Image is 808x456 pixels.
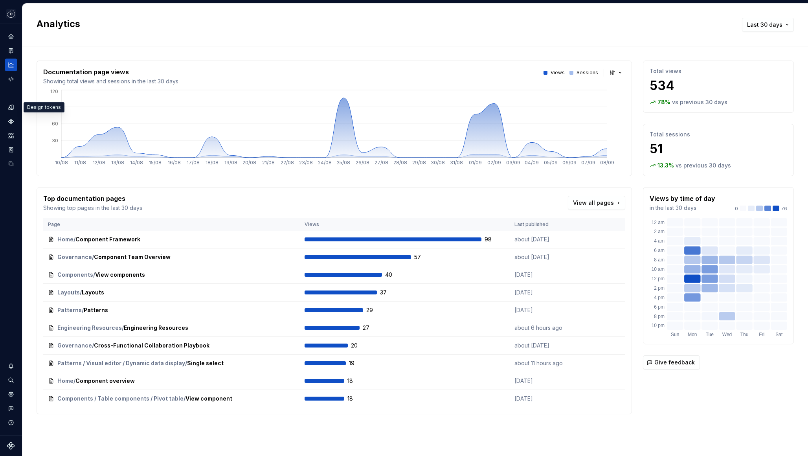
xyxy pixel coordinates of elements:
p: Showing total views and sessions in the last 30 days [43,77,178,85]
span: 19 [349,359,369,367]
p: Sessions [577,70,598,76]
a: Home [5,30,17,43]
span: Engineering Resources [124,324,188,332]
span: Patterns [57,306,82,314]
p: vs previous 30 days [676,162,731,169]
svg: Supernova Logo [7,442,15,450]
text: 10 pm [652,323,665,328]
tspan: 60 [52,121,58,127]
th: Page [43,218,300,231]
span: Patterns [84,306,108,314]
p: about [DATE] [514,235,573,243]
p: 13.3 % [657,162,674,169]
span: View component [185,395,232,403]
text: Mon [688,332,697,337]
p: Views by time of day [650,194,715,203]
span: Governance [57,253,92,261]
span: 40 [385,271,406,279]
tspan: 05/09 [544,160,558,165]
tspan: 13/08 [111,160,124,165]
tspan: 16/08 [168,160,181,165]
span: 18 [347,395,368,403]
div: 76 [735,206,787,212]
span: 57 [414,253,435,261]
p: Top documentation pages [43,194,142,203]
text: 6 pm [654,304,665,310]
button: Contact support [5,402,17,415]
div: Code automation [5,73,17,85]
span: Home [57,235,73,243]
text: 12 am [652,220,665,225]
tspan: 01/09 [469,160,482,165]
span: Engineering Resources [57,324,122,332]
span: Component Framework [75,235,140,243]
p: Total sessions [650,131,787,138]
th: Views [300,218,510,231]
span: Cross-Functional Collaboration Playbook [94,342,209,349]
tspan: 02/09 [487,160,501,165]
span: Components [57,271,93,279]
span: Governance [57,342,92,349]
text: 8 pm [654,314,665,319]
a: Analytics [5,59,17,71]
tspan: 19/08 [224,160,237,165]
p: Views [551,70,565,76]
span: Home [57,377,73,385]
button: Search ⌘K [5,374,17,386]
tspan: 06/09 [562,160,577,165]
button: Notifications [5,360,17,372]
p: Showing top pages in the last 30 days [43,204,142,212]
tspan: 23/08 [299,160,313,165]
span: Layouts [57,289,80,296]
span: / [73,235,75,243]
tspan: 30/08 [431,160,445,165]
a: Storybook stories [5,143,17,156]
text: Tue [706,332,714,337]
text: Sat [775,332,783,337]
span: Last 30 days [747,21,782,29]
span: / [93,271,95,279]
tspan: 29/08 [412,160,426,165]
span: View all pages [573,199,614,207]
tspan: 22/08 [281,160,294,165]
span: Give feedback [654,359,695,366]
p: about [DATE] [514,253,573,261]
img: f5634f2a-3c0d-4c0b-9dc3-3862a3e014c7.png [6,9,16,18]
a: Assets [5,129,17,142]
span: / [184,395,185,403]
a: Settings [5,388,17,401]
p: Documentation page views [43,67,178,77]
span: 18 [347,377,368,385]
th: Last published [510,218,578,231]
p: [DATE] [514,395,573,403]
tspan: 12/08 [93,160,105,165]
span: 20 [351,342,371,349]
span: / [80,289,82,296]
span: / [185,359,187,367]
span: View components [95,271,145,279]
a: Data sources [5,158,17,170]
text: 2 am [654,229,665,234]
tspan: 03/09 [506,160,520,165]
text: Wed [722,332,732,337]
text: 6 am [654,248,665,253]
a: Components [5,115,17,128]
tspan: 28/08 [393,160,407,165]
div: Design tokens [5,101,17,114]
p: [DATE] [514,271,573,279]
tspan: 31/08 [450,160,463,165]
div: Design tokens [24,102,64,112]
p: about 6 hours ago [514,324,573,332]
tspan: 07/09 [581,160,595,165]
p: Total views [650,67,787,75]
span: / [92,342,94,349]
tspan: 120 [50,88,58,94]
